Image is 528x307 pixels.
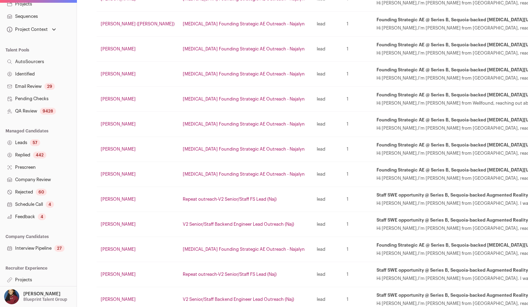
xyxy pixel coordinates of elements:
[313,187,342,212] td: lead
[30,139,40,146] div: 57
[101,47,136,51] a: [PERSON_NAME]
[342,137,372,162] td: 1
[342,187,372,212] td: 1
[342,212,372,237] td: 1
[313,262,342,287] td: lead
[101,172,136,176] a: [PERSON_NAME]
[101,97,136,101] a: [PERSON_NAME]
[23,297,67,302] p: Blueprint Talent Group
[101,122,136,126] a: [PERSON_NAME]
[183,247,305,251] a: [MEDICAL_DATA] Founding Strategic AE Outreach - Najalyn
[342,162,372,187] td: 1
[46,201,54,208] div: 4
[183,272,277,276] a: Repeat outreach-V2 Senior/Staff FS Lead (Naj)
[313,37,342,62] td: lead
[313,62,342,87] td: lead
[342,37,372,62] td: 1
[183,172,305,176] a: [MEDICAL_DATA] Founding Strategic AE Outreach - Najalyn
[101,297,136,302] a: [PERSON_NAME]
[101,222,136,226] a: [PERSON_NAME]
[313,137,342,162] td: lead
[4,289,19,304] img: 10010497-medium_jpg
[44,83,55,90] div: 29
[342,87,372,112] td: 1
[183,297,294,302] a: V2 Senior/Staff Backend Engineer Lead Outreach (Naj)
[40,108,56,115] div: 9428
[5,25,57,34] button: Open dropdown
[342,12,372,37] td: 1
[101,272,136,276] a: [PERSON_NAME]
[183,22,305,26] a: [MEDICAL_DATA] Founding Strategic AE Outreach - Najalyn
[183,72,305,76] a: [MEDICAL_DATA] Founding Strategic AE Outreach - Najalyn
[313,212,342,237] td: lead
[23,291,60,297] p: [PERSON_NAME]
[183,147,305,151] a: [MEDICAL_DATA] Founding Strategic AE Outreach - Najalyn
[101,247,136,251] a: [PERSON_NAME]
[101,22,175,26] a: [PERSON_NAME] ([PERSON_NAME])
[36,189,47,196] div: 60
[101,147,136,151] a: [PERSON_NAME]
[183,97,305,101] a: [MEDICAL_DATA] Founding Strategic AE Outreach - Najalyn
[313,237,342,262] td: lead
[54,245,65,252] div: 27
[101,197,136,201] a: [PERSON_NAME]
[342,112,372,137] td: 1
[5,27,48,32] div: Project Context
[3,289,69,304] button: Open dropdown
[101,72,136,76] a: [PERSON_NAME]
[313,112,342,137] td: lead
[183,122,305,126] a: [MEDICAL_DATA] Founding Strategic AE Outreach - Najalyn
[342,262,372,287] td: 1
[33,152,46,158] div: 442
[38,213,46,220] div: 4
[183,197,277,201] a: Repeat outreach-V2 Senior/Staff FS Lead (Naj)
[313,12,342,37] td: lead
[183,222,294,226] a: V2 Senior/Staff Backend Engineer Lead Outreach (Naj)
[313,87,342,112] td: lead
[183,47,305,51] a: [MEDICAL_DATA] Founding Strategic AE Outreach - Najalyn
[342,62,372,87] td: 1
[342,237,372,262] td: 1
[313,162,342,187] td: lead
